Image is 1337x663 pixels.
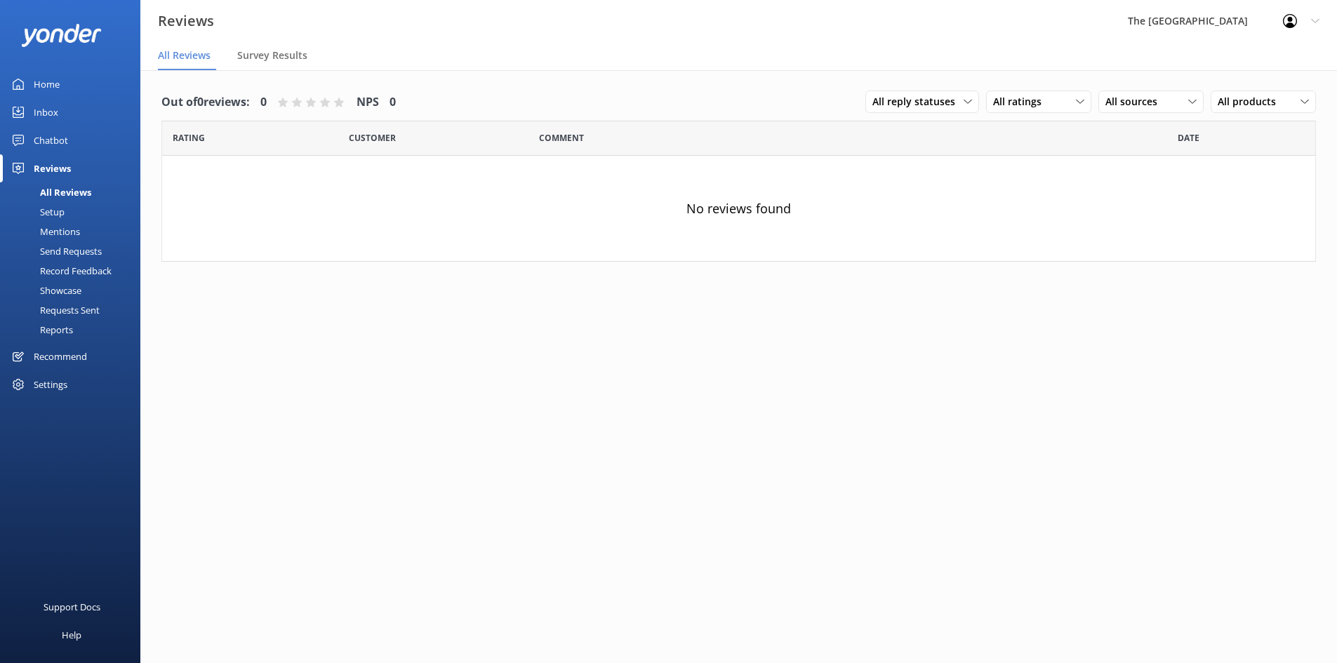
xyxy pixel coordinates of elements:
[8,261,140,281] a: Record Feedback
[21,24,102,47] img: yonder-white-logo.png
[1178,131,1199,145] span: Date
[539,131,584,145] span: Question
[34,126,68,154] div: Chatbot
[162,156,1315,261] div: No reviews found
[260,93,267,112] h4: 0
[993,94,1050,109] span: All ratings
[34,342,87,370] div: Recommend
[8,202,140,222] a: Setup
[872,94,964,109] span: All reply statuses
[8,320,140,340] a: Reports
[34,370,67,399] div: Settings
[8,320,73,340] div: Reports
[349,131,396,145] span: Date
[8,182,91,202] div: All Reviews
[34,98,58,126] div: Inbox
[8,202,65,222] div: Setup
[34,70,60,98] div: Home
[62,621,81,649] div: Help
[8,261,112,281] div: Record Feedback
[158,48,211,62] span: All Reviews
[8,241,140,261] a: Send Requests
[8,300,100,320] div: Requests Sent
[173,131,205,145] span: Date
[8,281,81,300] div: Showcase
[357,93,379,112] h4: NPS
[8,300,140,320] a: Requests Sent
[8,222,80,241] div: Mentions
[8,281,140,300] a: Showcase
[8,241,102,261] div: Send Requests
[161,93,250,112] h4: Out of 0 reviews:
[158,10,214,32] h3: Reviews
[8,222,140,241] a: Mentions
[237,48,307,62] span: Survey Results
[34,154,71,182] div: Reviews
[8,182,140,202] a: All Reviews
[44,593,100,621] div: Support Docs
[1218,94,1284,109] span: All products
[1105,94,1166,109] span: All sources
[390,93,396,112] h4: 0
